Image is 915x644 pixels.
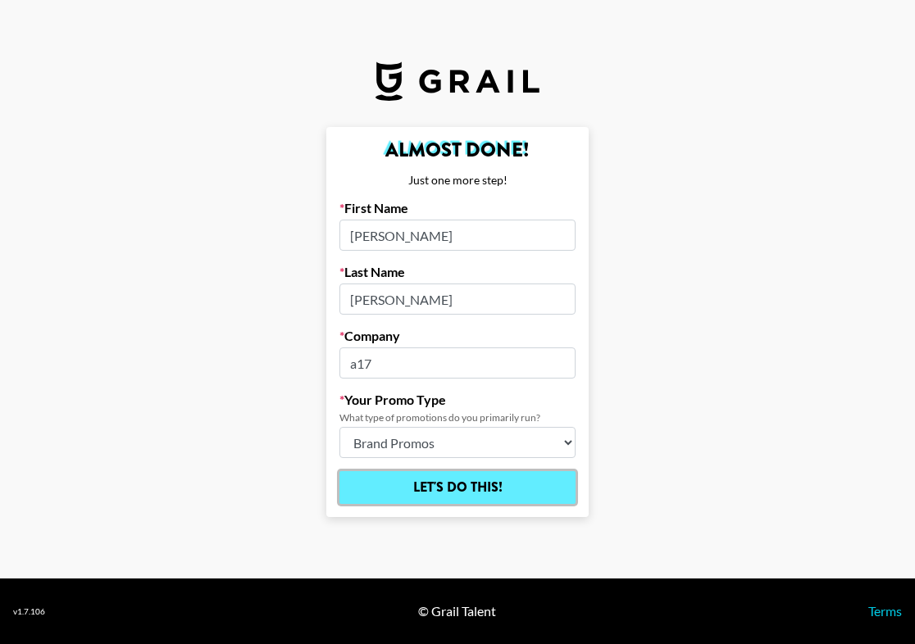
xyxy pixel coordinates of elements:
label: Last Name [339,264,576,280]
label: Your Promo Type [339,392,576,408]
input: Let's Do This! [339,471,576,504]
label: First Name [339,200,576,216]
div: v 1.7.106 [13,606,45,617]
div: What type of promotions do you primarily run? [339,411,576,424]
h2: Almost Done! [339,140,576,160]
div: Just one more step! [339,173,576,188]
input: Last Name [339,283,576,315]
label: Company [339,328,576,344]
input: Company [339,347,576,379]
input: First Name [339,220,576,251]
a: Terms [868,603,902,619]
img: Grail Talent Logo [376,61,539,101]
div: © Grail Talent [418,603,496,619]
